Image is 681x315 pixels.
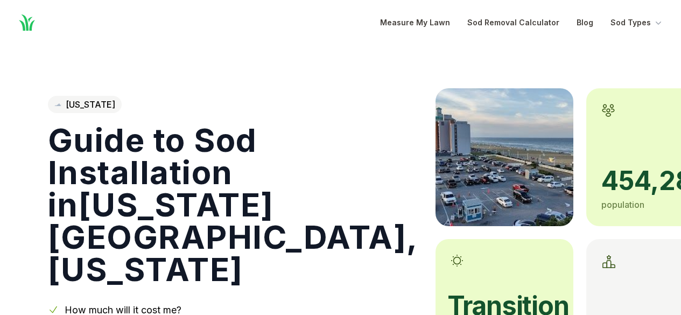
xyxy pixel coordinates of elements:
[48,124,418,285] h1: Guide to Sod Installation in [US_STATE][GEOGRAPHIC_DATA] , [US_STATE]
[48,96,122,113] a: [US_STATE]
[436,88,573,226] img: A picture of Virginia Beach
[610,16,664,29] button: Sod Types
[380,16,450,29] a: Measure My Lawn
[577,16,593,29] a: Blog
[601,199,644,210] span: population
[467,16,559,29] a: Sod Removal Calculator
[54,103,61,107] img: Virginia state outline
